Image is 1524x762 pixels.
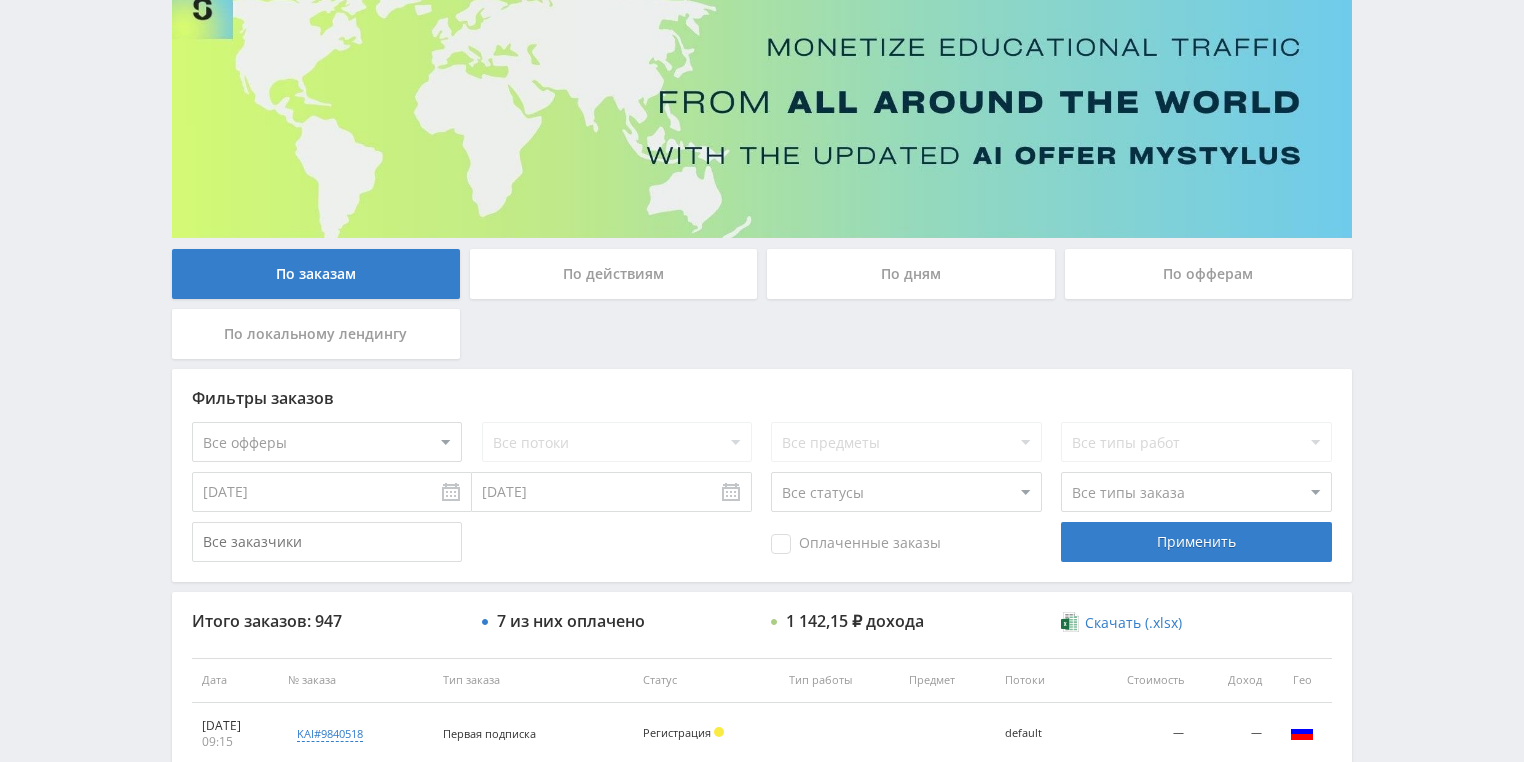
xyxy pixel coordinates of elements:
[714,727,724,737] span: Холд
[1085,615,1182,631] span: Скачать (.xlsx)
[297,726,363,742] div: kai#9840518
[497,612,645,630] div: 7 из них оплачено
[470,249,758,299] div: По действиям
[779,658,899,703] th: Тип работы
[443,726,536,741] span: Первая подписка
[1061,613,1181,633] a: Скачать (.xlsx)
[899,658,995,703] th: Предмет
[1061,612,1078,632] img: xlsx
[1005,727,1072,740] div: default
[192,389,1332,407] div: Фильтры заказов
[1065,249,1353,299] div: По офферам
[1061,522,1331,562] div: Применить
[633,658,779,703] th: Статус
[1272,658,1332,703] th: Гео
[172,249,460,299] div: По заказам
[786,612,924,630] div: 1 142,15 ₽ дохода
[192,612,462,630] div: Итого заказов: 947
[771,534,941,554] span: Оплаченные заказы
[995,658,1082,703] th: Потоки
[192,658,278,703] th: Дата
[433,658,633,703] th: Тип заказа
[278,658,433,703] th: № заказа
[192,522,462,562] input: Все заказчики
[202,718,268,734] div: [DATE]
[202,734,268,750] div: 09:15
[1290,720,1314,744] img: rus.png
[172,309,460,359] div: По локальному лендингу
[643,725,711,740] span: Регистрация
[1082,658,1194,703] th: Стоимость
[767,249,1055,299] div: По дням
[1194,658,1272,703] th: Доход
